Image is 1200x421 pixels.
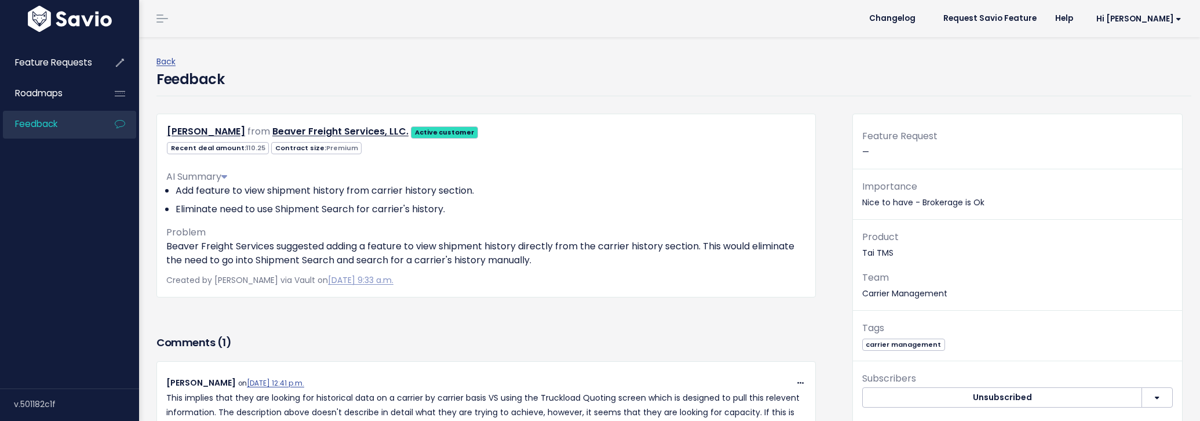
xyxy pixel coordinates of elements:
span: Team [862,271,889,284]
span: Hi [PERSON_NAME] [1096,14,1181,23]
span: AI Summary [166,170,227,183]
a: [PERSON_NAME] [167,125,245,138]
a: Roadmaps [3,80,96,107]
span: 1 [222,335,226,350]
strong: Active customer [415,128,475,137]
span: from [247,125,270,138]
span: Roadmaps [15,87,63,99]
span: Changelog [869,14,915,23]
span: Subscribers [862,372,916,385]
p: Beaver Freight Services suggested adding a feature to view shipment history directly from the car... [166,239,806,267]
h3: Comments ( ) [156,335,816,351]
span: on [238,379,304,388]
button: Unsubscribed [862,387,1143,408]
div: — [853,128,1182,169]
span: carrier management [862,339,945,351]
span: 110.25 [246,143,265,153]
p: Nice to have - Brokerage is Ok [862,179,1173,210]
span: Feature Requests [15,56,92,68]
a: Back [156,56,176,67]
a: [DATE] 9:33 a.m. [328,274,393,286]
a: Feedback [3,111,96,137]
div: v.501182c1f [14,389,139,419]
a: [DATE] 12:41 p.m. [247,379,304,388]
span: Importance [862,180,917,193]
span: Product [862,230,899,244]
span: Feature Request [862,129,938,143]
li: Eliminate need to use Shipment Search for carrier's history. [176,202,806,216]
span: Created by [PERSON_NAME] via Vault on [166,274,393,286]
p: Tai TMS [862,229,1173,260]
a: Request Savio Feature [934,10,1046,27]
a: Beaver Freight Services, LLC. [272,125,408,138]
span: Problem [166,226,206,239]
li: Add feature to view shipment history from carrier history section. [176,184,806,198]
span: Feedback [15,118,57,130]
a: Feature Requests [3,49,96,76]
a: carrier management [862,338,945,350]
p: Carrier Management [862,270,1173,301]
span: [PERSON_NAME] [166,377,236,389]
span: Contract size: [271,142,362,154]
a: Hi [PERSON_NAME] [1082,10,1191,28]
span: Premium [326,143,358,153]
span: Recent deal amount: [167,142,269,154]
span: Tags [862,321,884,335]
h4: Feedback [156,69,224,90]
img: logo-white.9d6f32f41409.svg [25,6,115,32]
a: Help [1046,10,1082,27]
